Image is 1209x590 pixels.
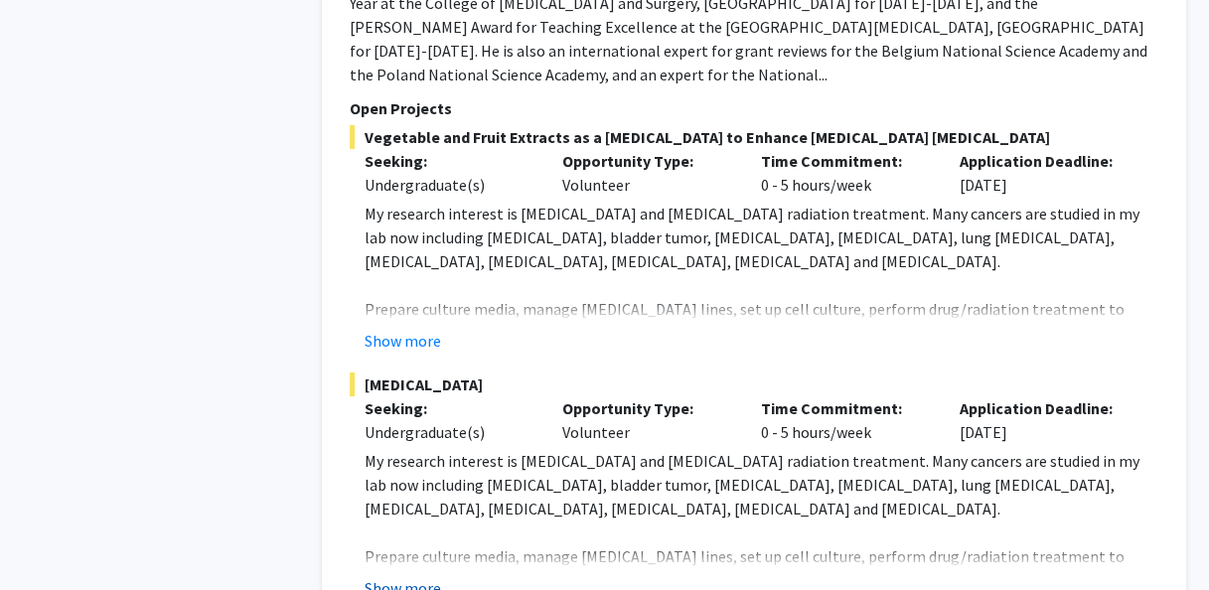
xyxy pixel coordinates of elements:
p: Time Commitment: [761,149,930,173]
p: Opportunity Type: [562,396,731,420]
p: Open Projects [350,96,1158,120]
p: Seeking: [365,149,533,173]
div: 0 - 5 hours/week [746,149,945,197]
p: Seeking: [365,396,533,420]
span: [MEDICAL_DATA] [350,372,1158,396]
button: Show more [365,329,441,353]
div: 0 - 5 hours/week [746,396,945,444]
span: My research interest is [MEDICAL_DATA] and [MEDICAL_DATA] radiation treatment. Many cancers are s... [365,204,1139,271]
div: Volunteer [547,396,746,444]
div: Undergraduate(s) [365,420,533,444]
p: Application Deadline: [960,149,1129,173]
p: Application Deadline: [960,396,1129,420]
span: Vegetable and Fruit Extracts as a [MEDICAL_DATA] to Enhance [MEDICAL_DATA] [MEDICAL_DATA] [350,125,1158,149]
div: [DATE] [945,396,1143,444]
p: Time Commitment: [761,396,930,420]
div: Undergraduate(s) [365,173,533,197]
p: Opportunity Type: [562,149,731,173]
iframe: Chat [15,501,84,575]
span: My research interest is [MEDICAL_DATA] and [MEDICAL_DATA] radiation treatment. Many cancers are s... [365,451,1139,518]
span: Prepare culture media, manage [MEDICAL_DATA] lines, set up cell culture, perform drug/radiation t... [365,299,1135,367]
div: [DATE] [945,149,1143,197]
div: Volunteer [547,149,746,197]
